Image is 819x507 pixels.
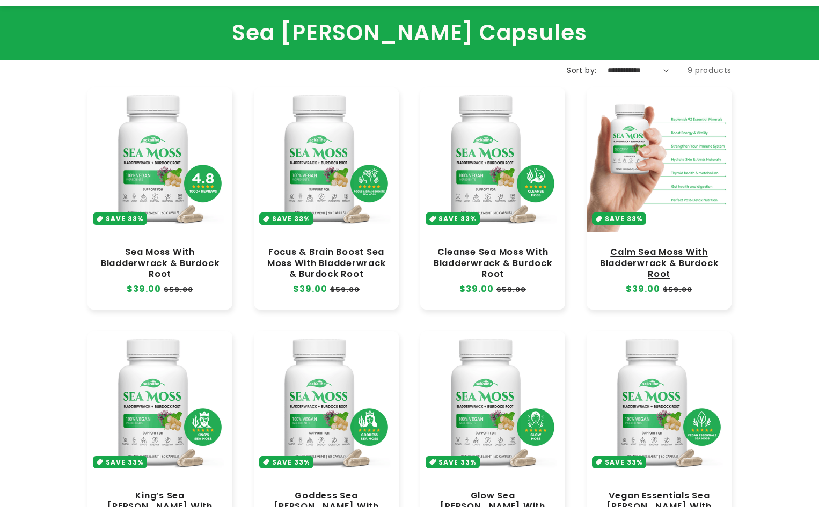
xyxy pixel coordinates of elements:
[265,247,388,279] a: Focus & Brain Boost Sea Moss With Bladderwrack & Burdock Root
[98,247,222,279] a: Sea Moss With Bladderwrack & Burdock Root
[597,247,721,279] a: Calm Sea Moss With Bladderwrack & Burdock Root
[431,247,554,279] a: Cleanse Sea Moss With Bladderwrack & Burdock Root
[567,65,596,76] label: Sort by:
[87,19,732,46] h1: Sea [PERSON_NAME] Capsules
[688,65,732,76] span: 9 products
